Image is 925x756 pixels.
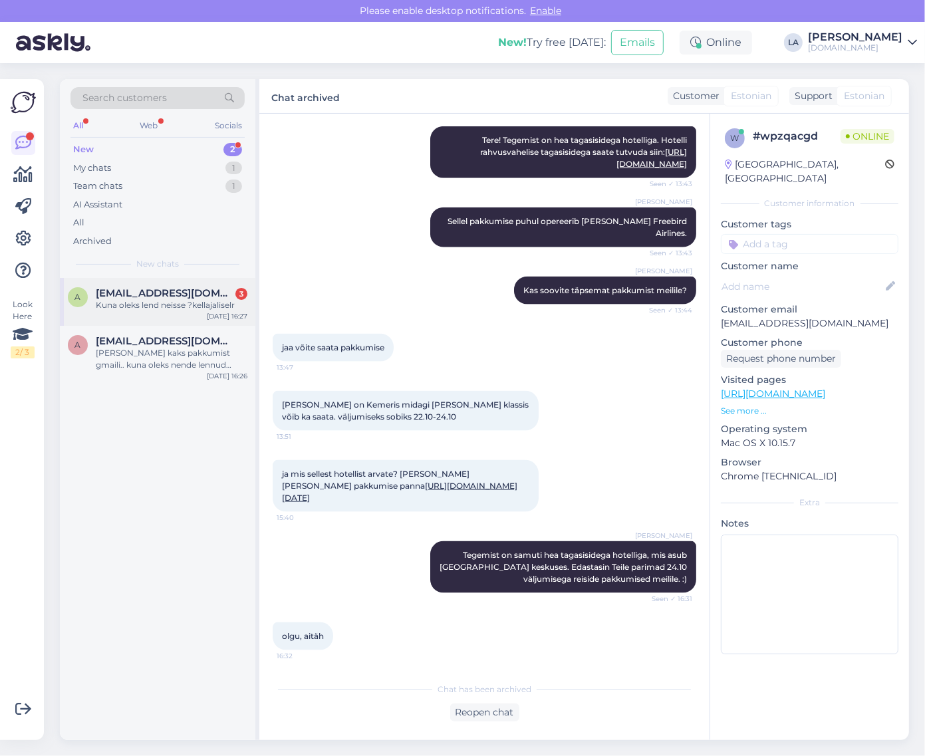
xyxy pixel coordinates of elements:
[277,432,327,441] span: 13:51
[635,266,692,276] span: [PERSON_NAME]
[721,234,898,254] input: Add a tag
[282,631,324,641] span: olgu, aitäh
[207,311,247,321] div: [DATE] 16:27
[450,703,519,721] div: Reopen chat
[282,400,531,422] span: [PERSON_NAME] on Kemeris midagi [PERSON_NAME] klassis võib ka saata. väljumiseks sobiks 22.10-24.10
[11,346,35,358] div: 2 / 3
[235,288,247,300] div: 3
[721,336,898,350] p: Customer phone
[721,217,898,231] p: Customer tags
[789,89,833,103] div: Support
[271,87,340,105] label: Chat archived
[82,91,167,105] span: Search customers
[721,259,898,273] p: Customer name
[75,340,81,350] span: a
[73,162,111,175] div: My chats
[96,287,234,299] span: ann1ika1995@gmail.com
[668,89,720,103] div: Customer
[438,684,531,695] span: Chat has been archived
[721,373,898,387] p: Visited pages
[722,279,883,294] input: Add name
[725,158,885,186] div: [GEOGRAPHIC_DATA], [GEOGRAPHIC_DATA]
[277,362,327,372] span: 13:47
[680,31,752,55] div: Online
[96,335,234,347] span: ann1ika1995@gmail.com
[73,216,84,229] div: All
[223,143,242,156] div: 2
[498,35,606,51] div: Try free [DATE]:
[721,405,898,417] p: See more ...
[70,117,86,134] div: All
[212,117,245,134] div: Socials
[73,235,112,248] div: Archived
[642,305,692,315] span: Seen ✓ 13:44
[138,117,161,134] div: Web
[721,350,841,368] div: Request phone number
[721,303,898,316] p: Customer email
[611,30,664,55] button: Emails
[721,422,898,436] p: Operating system
[498,36,527,49] b: New!
[277,513,327,523] span: 15:40
[808,32,917,53] a: [PERSON_NAME][DOMAIN_NAME]
[96,299,247,311] div: Kuna oleks lend neisse ?kellajaliselr
[282,342,384,352] span: jaa võite saata pakkumise
[721,469,898,483] p: Chrome [TECHNICAL_ID]
[731,89,771,103] span: Estonian
[808,32,902,43] div: [PERSON_NAME]
[808,43,902,53] div: [DOMAIN_NAME]
[448,216,689,238] span: Sellel pakkumise puhul opereerib [PERSON_NAME] Freebird Airlines.
[96,347,247,371] div: [PERSON_NAME] kaks pakkumist gmaili.. kuna oleks nende lennud kellaajaliselt?
[136,258,179,270] span: New chats
[75,292,81,302] span: a
[844,89,884,103] span: Estonian
[721,316,898,330] p: [EMAIL_ADDRESS][DOMAIN_NAME]
[523,285,687,295] span: Kas soovite täpsemat pakkumist meilile?
[721,388,825,400] a: [URL][DOMAIN_NAME]
[731,133,739,143] span: w
[225,180,242,193] div: 1
[440,550,689,584] span: Tegemist on samuti hea tagasisidega hotelliga, mis asub [GEOGRAPHIC_DATA] keskuses. Edastasin Tei...
[721,455,898,469] p: Browser
[635,531,692,541] span: [PERSON_NAME]
[73,180,122,193] div: Team chats
[642,248,692,258] span: Seen ✓ 13:43
[721,436,898,450] p: Mac OS X 10.15.7
[721,517,898,531] p: Notes
[277,651,327,661] span: 16:32
[282,469,517,503] span: ja mis sellest hotellist arvate? [PERSON_NAME] [PERSON_NAME] pakkumise panna
[207,371,247,381] div: [DATE] 16:26
[753,128,841,144] div: # wpzqacgd
[11,90,36,115] img: Askly Logo
[635,197,692,207] span: [PERSON_NAME]
[73,198,122,211] div: AI Assistant
[642,594,692,604] span: Seen ✓ 16:31
[526,5,565,17] span: Enable
[11,299,35,358] div: Look Here
[721,497,898,509] div: Extra
[642,179,692,189] span: Seen ✓ 13:43
[721,197,898,209] div: Customer information
[225,162,242,175] div: 1
[73,143,94,156] div: New
[480,135,689,169] span: Tere! Tegemist on hea tagasisidega hotelliga. Hotelli rahvusvahelise tagasisidega saate tutvuda s...
[841,129,894,144] span: Online
[784,33,803,52] div: LA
